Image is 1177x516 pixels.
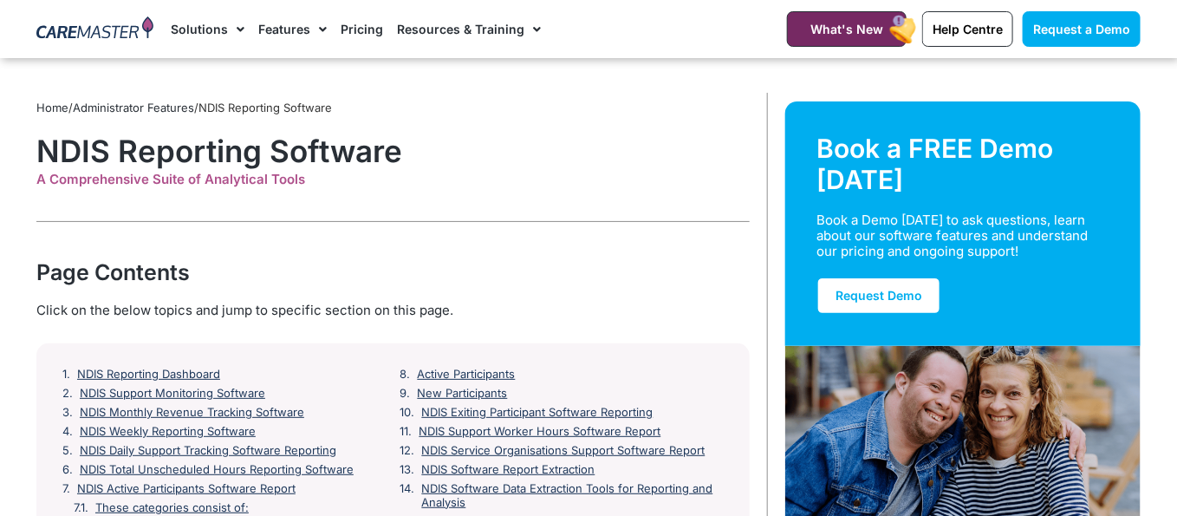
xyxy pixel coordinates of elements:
[419,425,661,439] a: NDIS Support Worker Hours Software Report
[36,133,750,169] h1: NDIS Reporting Software
[422,482,725,509] a: NDIS Software Data Extraction Tools for Reporting and Analysis
[73,101,194,114] a: Administrator Features
[80,425,256,439] a: NDIS Weekly Reporting Software
[36,257,750,288] div: Page Contents
[418,387,508,401] a: New Participants
[810,22,883,36] span: What's New
[95,501,249,515] a: These categories consist of:
[36,101,68,114] a: Home
[77,482,296,496] a: NDIS Active Participants Software Report
[422,444,706,458] a: NDIS Service Organisations Support Software Report
[77,368,220,382] a: NDIS Reporting Dashboard
[816,133,1109,195] div: Book a FREE Demo [DATE]
[80,406,304,420] a: NDIS Monthly Revenue Tracking Software
[836,288,922,303] span: Request Demo
[36,172,750,187] div: A Comprehensive Suite of Analytical Tools
[933,22,1003,36] span: Help Centre
[922,11,1013,47] a: Help Centre
[80,463,354,477] a: NDIS Total Unscheduled Hours Reporting Software
[422,463,595,477] a: NDIS Software Report Extraction
[787,11,907,47] a: What's New
[1033,22,1130,36] span: Request a Demo
[36,301,750,320] div: Click on the below topics and jump to specific section on this page.
[816,277,941,315] a: Request Demo
[36,101,332,114] span: / /
[36,16,153,42] img: CareMaster Logo
[80,444,336,458] a: NDIS Daily Support Tracking Software Reporting
[422,406,654,420] a: NDIS Exiting Participant Software Reporting
[1023,11,1141,47] a: Request a Demo
[418,368,516,382] a: Active Participants
[816,212,1089,259] div: Book a Demo [DATE] to ask questions, learn about our software features and understand our pricing...
[80,387,265,401] a: NDIS Support Monitoring Software
[198,101,332,114] span: NDIS Reporting Software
